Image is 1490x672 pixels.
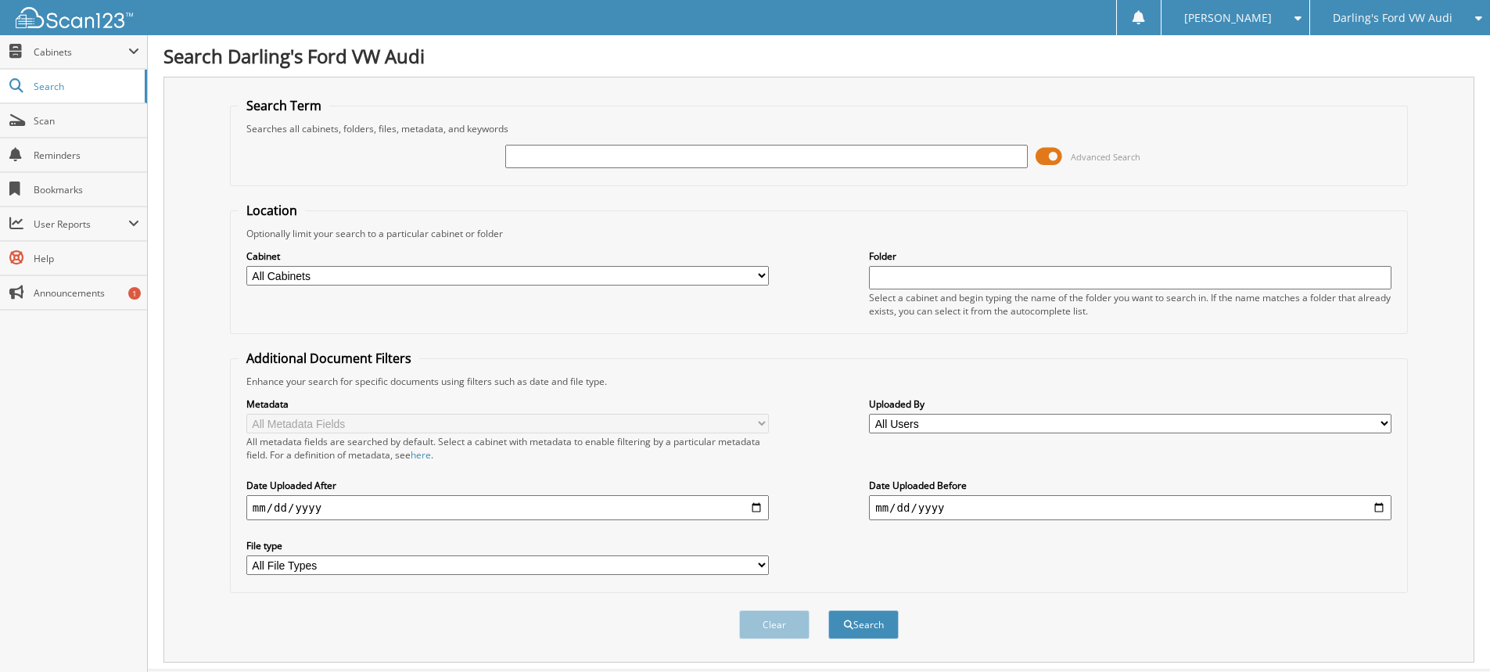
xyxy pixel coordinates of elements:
[239,350,419,367] legend: Additional Document Filters
[34,114,139,128] span: Scan
[246,479,769,492] label: Date Uploaded After
[1333,13,1452,23] span: Darling's Ford VW Audi
[34,217,128,231] span: User Reports
[34,149,139,162] span: Reminders
[869,291,1391,318] div: Select a cabinet and begin typing the name of the folder you want to search in. If the name match...
[239,202,305,219] legend: Location
[128,287,141,300] div: 1
[34,80,137,93] span: Search
[246,435,769,462] div: All metadata fields are searched by default. Select a cabinet with metadata to enable filtering b...
[411,448,431,462] a: here
[239,97,329,114] legend: Search Term
[869,250,1391,263] label: Folder
[239,375,1399,388] div: Enhance your search for specific documents using filters such as date and file type.
[34,45,128,59] span: Cabinets
[739,610,810,639] button: Clear
[34,252,139,265] span: Help
[34,183,139,196] span: Bookmarks
[34,286,139,300] span: Announcements
[163,43,1474,69] h1: Search Darling's Ford VW Audi
[239,122,1399,135] div: Searches all cabinets, folders, files, metadata, and keywords
[246,495,769,520] input: start
[869,495,1391,520] input: end
[246,539,769,552] label: File type
[246,397,769,411] label: Metadata
[869,479,1391,492] label: Date Uploaded Before
[246,250,769,263] label: Cabinet
[869,397,1391,411] label: Uploaded By
[1071,151,1140,163] span: Advanced Search
[239,227,1399,240] div: Optionally limit your search to a particular cabinet or folder
[1184,13,1272,23] span: [PERSON_NAME]
[16,7,133,28] img: scan123-logo-white.svg
[828,610,899,639] button: Search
